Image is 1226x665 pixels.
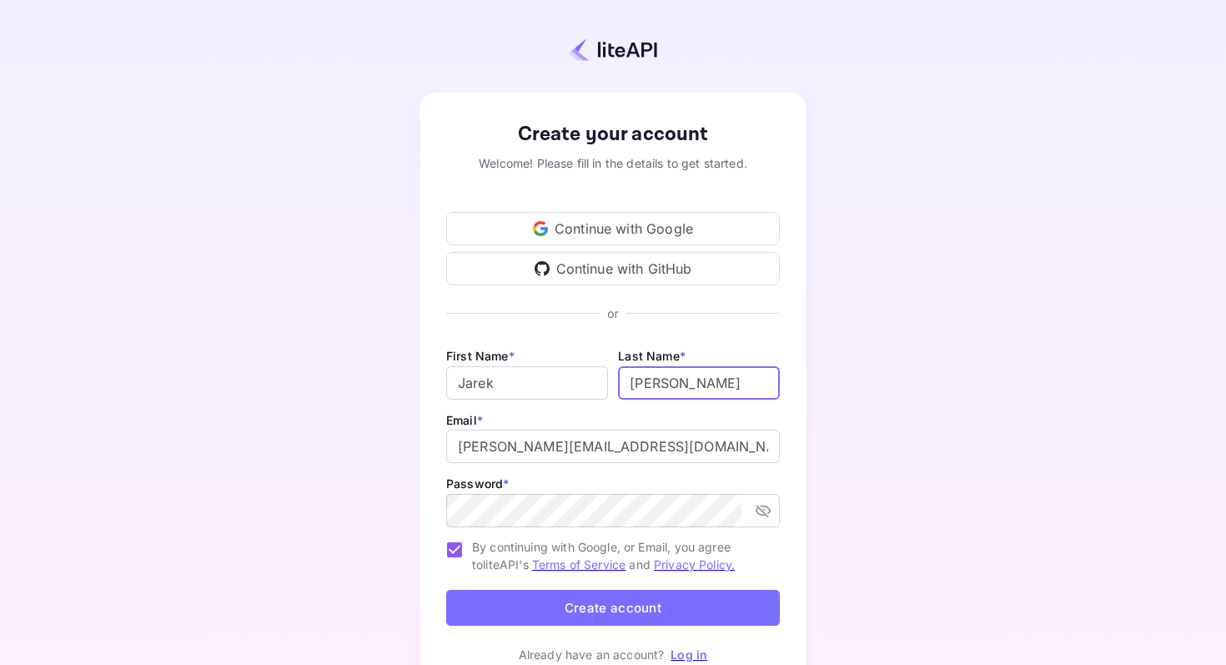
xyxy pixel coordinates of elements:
label: Last Name [618,349,686,363]
a: Log in [671,647,707,662]
div: Continue with GitHub [446,252,780,285]
label: Password [446,476,509,491]
input: Doe [618,366,780,400]
label: Email [446,413,483,427]
button: toggle password visibility [748,496,778,526]
a: Terms of Service [532,557,626,572]
p: Already have an account? [519,646,665,663]
div: Continue with Google [446,212,780,245]
img: liteapi [569,38,657,62]
a: Privacy Policy. [654,557,735,572]
button: Create account [446,590,780,626]
div: Welcome! Please fill in the details to get started. [446,154,780,172]
div: Create your account [446,119,780,149]
input: johndoe@gmail.com [446,430,780,463]
input: John [446,366,608,400]
span: By continuing with Google, or Email, you agree to liteAPI's and [472,538,766,573]
label: First Name [446,349,515,363]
